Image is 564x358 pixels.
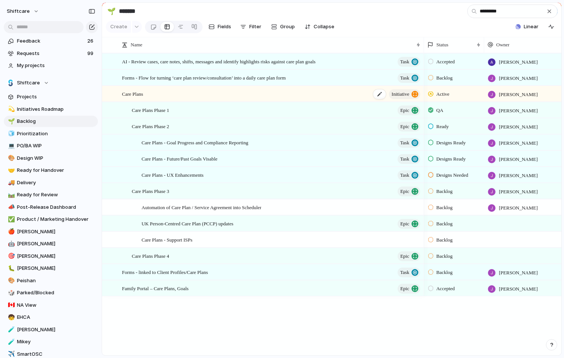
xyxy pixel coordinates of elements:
[400,154,409,164] span: Task
[524,23,538,31] span: Linear
[8,240,13,248] div: 🤖
[142,235,192,244] span: Care Plans - Support ISPs
[4,165,98,176] a: 🤝Ready for Handover
[436,74,453,82] span: Backlog
[206,21,234,33] button: Fields
[436,58,455,66] span: Accepted
[398,138,420,148] button: Task
[4,263,98,274] a: 🐛[PERSON_NAME]
[8,191,13,199] div: 🛤️
[17,228,95,236] span: [PERSON_NAME]
[237,21,264,33] button: Filter
[17,265,95,272] span: [PERSON_NAME]
[4,116,98,127] div: 🌱Backlog
[7,289,14,297] button: 🎲
[302,21,337,33] button: Collapse
[499,58,538,66] span: [PERSON_NAME]
[8,276,13,285] div: 🎨
[132,122,169,130] span: Care Plans Phase 2
[400,251,409,262] span: Epic
[17,167,95,174] span: Ready for Handover
[17,93,95,101] span: Projects
[17,106,95,113] span: Initiatives Roadmap
[17,118,95,125] span: Backlog
[7,191,14,199] button: 🛤️
[4,77,98,89] button: Shiftcare
[436,139,466,147] span: Designs Ready
[7,314,14,321] button: 🧒
[8,227,13,236] div: 🍎
[8,252,13,260] div: 🎯
[400,186,409,197] span: Epic
[436,90,450,98] span: Active
[105,5,117,17] button: 🌱
[122,57,316,66] span: AI - Review cases, care notes, shifts, messages and identify highlights risks against care plan g...
[122,89,143,98] span: Care Plans
[436,171,468,179] span: Designs Needed
[131,41,142,49] span: Name
[400,267,409,278] span: Task
[8,301,13,309] div: 🇨🇦
[4,226,98,237] a: 🍎[PERSON_NAME]
[4,153,98,164] div: 🎨Design WIP
[400,73,409,83] span: Task
[17,203,95,211] span: Post-Release Dashboard
[7,350,14,358] button: ✈️
[4,251,98,262] div: 🎯[PERSON_NAME]
[398,154,420,164] button: Task
[132,187,169,195] span: Care Plans Phase 3
[389,89,420,99] button: initiative
[7,179,14,187] button: 🚚
[436,41,448,49] span: Status
[17,130,95,138] span: Prioritization
[400,105,409,116] span: Epic
[398,219,420,229] button: Epic
[267,21,299,33] button: Group
[7,252,14,260] button: 🎯
[8,142,13,150] div: 💻
[8,154,13,162] div: 🎨
[398,187,420,196] button: Epic
[4,177,98,188] div: 🚚Delivery
[4,324,98,335] div: 🧪[PERSON_NAME]
[122,268,208,276] span: Forms - linked to Client Profiles/Care Plans
[436,252,453,260] span: Backlog
[280,23,295,31] span: Group
[400,57,409,67] span: Task
[4,91,98,103] a: Projects
[4,214,98,225] div: ✅Product / Marketing Handover
[4,275,98,286] a: 🎨Peishan
[7,8,30,15] span: shiftcare
[17,326,95,334] span: [PERSON_NAME]
[512,21,541,32] button: Linear
[4,287,98,298] a: 🎲Parked/Blocked
[7,167,14,174] button: 🤝
[142,219,233,228] span: UK Person-Centred Care Plan (PCCP) updates
[8,178,13,187] div: 🚚
[3,5,43,17] button: shiftcare
[8,203,13,211] div: 📣
[400,170,409,181] span: Task
[7,216,14,223] button: ✅
[398,73,420,83] button: Task
[17,216,95,223] span: Product / Marketing Handover
[8,313,13,322] div: 🧒
[249,23,261,31] span: Filter
[17,179,95,187] span: Delivery
[4,300,98,311] a: 🇨🇦NA View
[4,140,98,151] div: 💻PO/BA WIP
[17,50,85,57] span: Requests
[398,122,420,132] button: Epic
[499,204,538,212] span: [PERSON_NAME]
[398,284,420,294] button: Epic
[8,338,13,346] div: 🧪
[4,238,98,249] a: 🤖[PERSON_NAME]
[8,325,13,334] div: 🧪
[4,202,98,213] div: 📣Post-Release Dashboard
[17,155,95,162] span: Design WIP
[4,104,98,115] a: 💫Initiatives Roadmap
